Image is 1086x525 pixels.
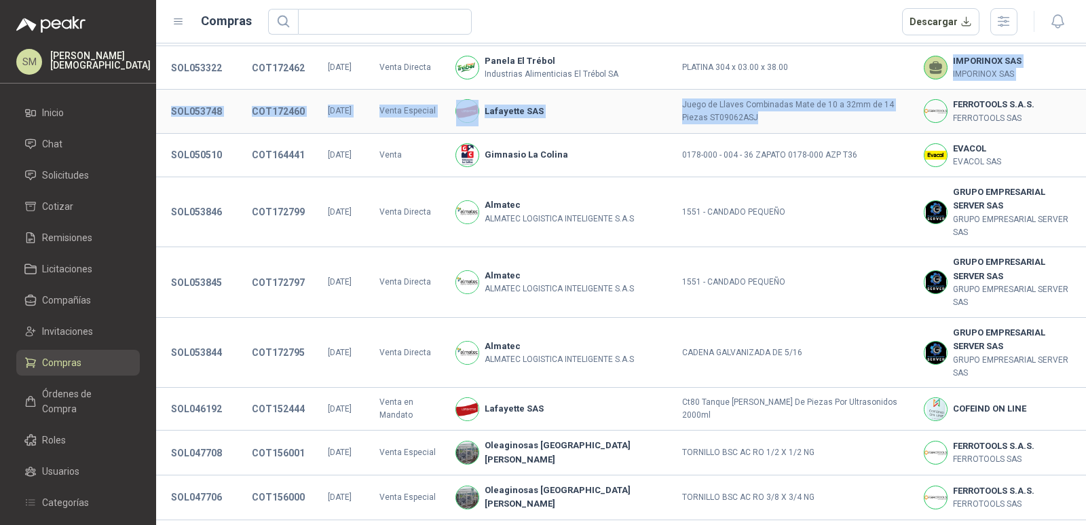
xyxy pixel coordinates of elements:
b: Oleaginosas [GEOGRAPHIC_DATA][PERSON_NAME] [485,439,666,467]
img: Company Logo [924,441,947,464]
p: GRUPO EMPRESARIAL SERVER SAS [953,354,1078,380]
button: SOL046192 [164,397,229,421]
td: Venta Directa [371,46,447,90]
p: ALMATEC LOGISTICA INTELIGENTE S.A.S [485,353,634,366]
img: Company Logo [456,56,479,79]
span: [DATE] [328,106,352,115]
td: 1551 - CANDADO PEQUEÑO [674,177,916,248]
td: CADENA GALVANIZADA DE 5/16 [674,318,916,388]
td: Juego de Llaves Combinadas Mate de 10 a 32mm de 14 Piezas ST09062ASJ [674,90,916,133]
button: SOL053322 [164,56,229,80]
span: Cotizar [42,199,73,214]
img: Company Logo [456,486,479,509]
p: EVACOL SAS [953,156,1001,168]
img: Company Logo [924,342,947,364]
b: Almatec [485,340,634,353]
p: FERROTOOLS SAS [953,453,1034,466]
img: Company Logo [456,398,479,420]
b: Lafayette SAS [485,402,544,416]
td: Ct80 Tanque [PERSON_NAME] De Piezas Por Ultrasonidos 2000ml [674,388,916,431]
a: Compras [16,350,140,376]
b: Almatec [485,269,634,283]
td: Venta Directa [371,318,447,388]
td: 1551 - CANDADO PEQUEÑO [674,247,916,318]
button: COT172460 [245,99,312,124]
span: Remisiones [42,230,92,245]
img: Company Logo [924,100,947,122]
b: FERROTOOLS S.A.S. [953,439,1034,453]
span: Inicio [42,105,64,120]
p: Industrias Alimenticias El Trébol SA [485,68,618,81]
td: Venta [371,134,447,177]
b: Lafayette SAS [485,105,544,118]
b: EVACOL [953,142,1001,156]
button: COT172797 [245,270,312,295]
button: SOL047706 [164,485,229,509]
div: SM [16,49,42,75]
p: GRUPO EMPRESARIAL SERVER SAS [953,283,1078,309]
img: Company Logo [924,486,947,509]
td: Venta Especial [371,431,447,475]
p: IMPORINOX SAS [953,68,1022,81]
span: [DATE] [328,492,352,502]
button: SOL053844 [164,340,229,365]
img: Company Logo [456,271,479,293]
b: GRUPO EMPRESARIAL SERVER SAS [953,185,1078,213]
span: [DATE] [328,448,352,457]
button: COT156000 [245,485,312,509]
span: [DATE] [328,207,352,217]
a: Chat [16,131,140,157]
span: Compañías [42,293,91,308]
button: SOL047708 [164,441,229,465]
button: COT164441 [245,143,312,167]
td: Venta Especial [371,475,447,520]
b: IMPORINOX SAS [953,54,1022,68]
button: COT172795 [245,340,312,365]
img: Company Logo [456,342,479,364]
b: Panela El Trébol [485,54,618,68]
a: Roles [16,427,140,453]
b: Gimnasio La Colina [485,148,568,162]
span: Licitaciones [42,261,92,276]
a: Cotizar [16,194,140,219]
span: [DATE] [328,348,352,357]
a: Usuarios [16,458,140,484]
span: [DATE] [328,62,352,72]
a: Solicitudes [16,162,140,188]
img: Company Logo [924,398,947,420]
a: Inicio [16,100,140,126]
p: FERROTOOLS SAS [953,498,1034,511]
td: 0178-000 - 004 - 36 ZAPATO 0178-000 AZP T36 [674,134,916,177]
p: [PERSON_NAME] [DEMOGRAPHIC_DATA] [50,51,151,70]
img: Company Logo [456,201,479,223]
span: Órdenes de Compra [42,386,127,416]
img: Logo peakr [16,16,86,33]
button: COT156001 [245,441,312,465]
td: TORNILLO BSC AC RO 1/2 X 1/2 NG [674,431,916,475]
td: Venta Especial [371,90,447,133]
span: [DATE] [328,150,352,160]
button: COT152444 [245,397,312,421]
span: Categorías [42,495,89,510]
button: COT172462 [245,56,312,80]
b: COFEIND ON LINE [953,402,1026,416]
a: Compañías [16,287,140,313]
td: Venta en Mandato [371,388,447,431]
a: Remisiones [16,225,140,251]
p: GRUPO EMPRESARIAL SERVER SAS [953,213,1078,239]
p: FERROTOOLS SAS [953,112,1034,125]
span: Invitaciones [42,324,93,339]
button: SOL050510 [164,143,229,167]
span: Usuarios [42,464,79,479]
a: Invitaciones [16,319,140,344]
td: Venta Directa [371,177,447,248]
b: FERROTOOLS S.A.S. [953,484,1034,498]
span: [DATE] [328,404,352,414]
b: Oleaginosas [GEOGRAPHIC_DATA][PERSON_NAME] [485,484,666,511]
a: Órdenes de Compra [16,381,140,422]
b: GRUPO EMPRESARIAL SERVER SAS [953,255,1078,283]
p: ALMATEC LOGISTICA INTELIGENTE S.A.S [485,213,634,225]
img: Company Logo [456,144,479,166]
img: Company Logo [924,271,947,293]
button: Descargar [902,8,980,35]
